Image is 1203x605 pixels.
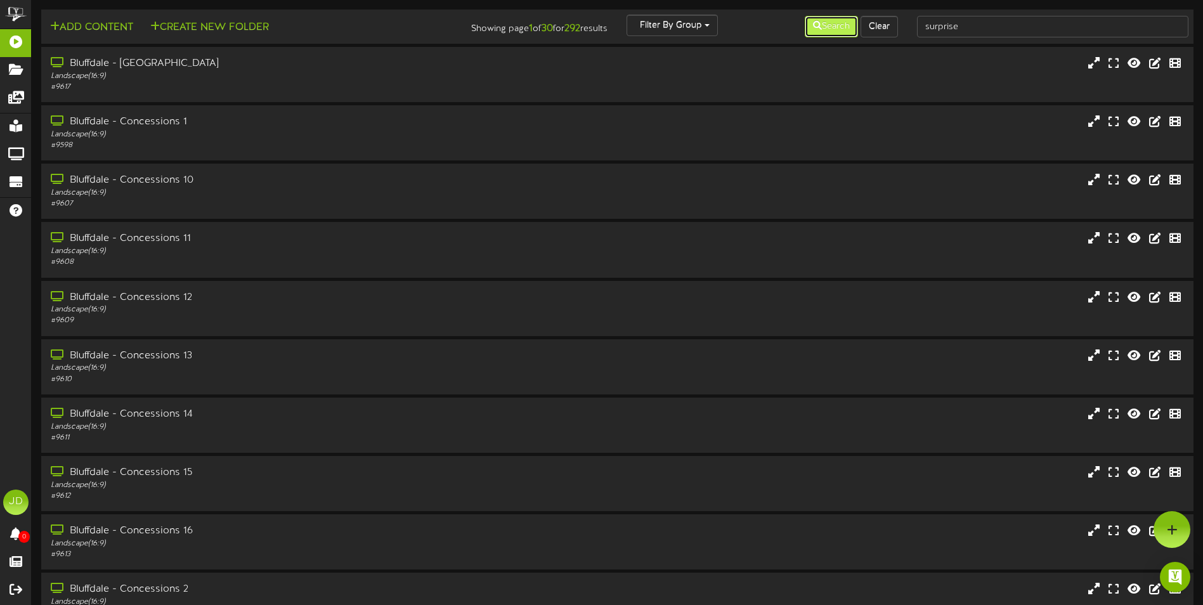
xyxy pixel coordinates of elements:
[51,433,512,443] div: # 9611
[3,490,29,515] div: JD
[51,198,512,209] div: # 9607
[51,374,512,385] div: # 9610
[51,129,512,140] div: Landscape ( 16:9 )
[51,115,512,129] div: Bluffdale - Concessions 1
[51,491,512,502] div: # 9612
[51,549,512,560] div: # 9613
[51,315,512,326] div: # 9609
[51,82,512,93] div: # 9617
[51,524,512,538] div: Bluffdale - Concessions 16
[51,231,512,246] div: Bluffdale - Concessions 11
[51,257,512,268] div: # 9608
[542,23,553,34] strong: 30
[51,582,512,597] div: Bluffdale - Concessions 2
[51,422,512,433] div: Landscape ( 16:9 )
[51,71,512,82] div: Landscape ( 16:9 )
[51,480,512,491] div: Landscape ( 16:9 )
[146,20,273,36] button: Create New Folder
[51,173,512,188] div: Bluffdale - Concessions 10
[51,465,512,480] div: Bluffdale - Concessions 15
[51,246,512,257] div: Landscape ( 16:9 )
[51,56,512,71] div: Bluffdale - [GEOGRAPHIC_DATA]
[18,531,30,543] span: 0
[51,304,512,315] div: Landscape ( 16:9 )
[861,16,898,37] button: Clear
[564,23,580,34] strong: 292
[627,15,718,36] button: Filter By Group
[917,16,1188,37] input: -- Search Playlists by Name --
[51,349,512,363] div: Bluffdale - Concessions 13
[51,407,512,422] div: Bluffdale - Concessions 14
[51,538,512,549] div: Landscape ( 16:9 )
[51,140,512,151] div: # 9598
[51,290,512,305] div: Bluffdale - Concessions 12
[46,20,137,36] button: Add Content
[529,23,533,34] strong: 1
[424,15,617,36] div: Showing page of for results
[1160,562,1190,592] div: Open Intercom Messenger
[51,363,512,374] div: Landscape ( 16:9 )
[805,16,858,37] button: Search
[51,188,512,198] div: Landscape ( 16:9 )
